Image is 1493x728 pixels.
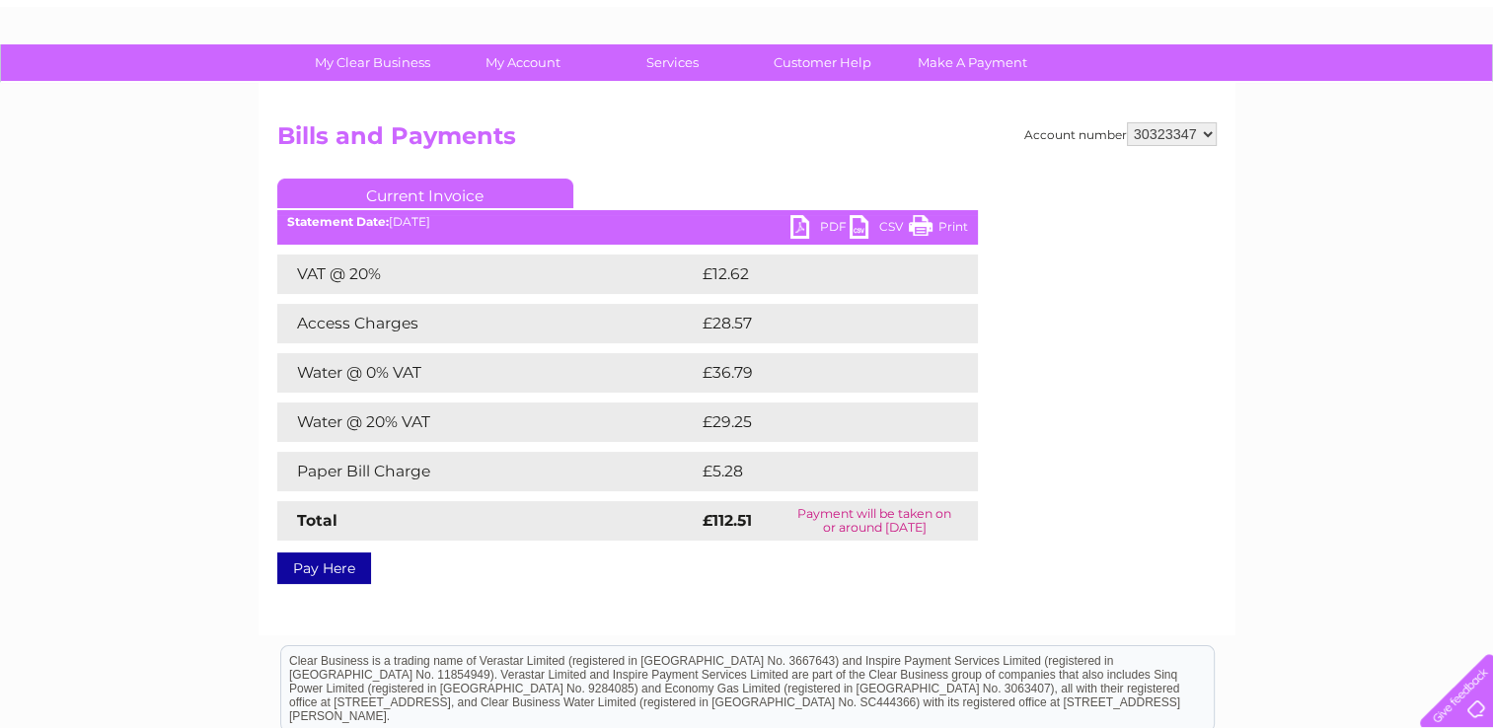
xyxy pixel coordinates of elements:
a: Customer Help [741,44,904,81]
a: My Account [441,44,604,81]
td: Paper Bill Charge [277,452,698,491]
a: Telecoms [1250,84,1309,99]
div: Account number [1024,122,1217,146]
td: £36.79 [698,353,938,393]
td: Water @ 0% VAT [277,353,698,393]
a: Current Invoice [277,179,573,208]
td: Access Charges [277,304,698,343]
div: Clear Business is a trading name of Verastar Limited (registered in [GEOGRAPHIC_DATA] No. 3667643... [281,11,1214,96]
a: PDF [790,215,850,244]
td: £5.28 [698,452,932,491]
a: 0333 014 3131 [1121,10,1257,35]
h2: Bills and Payments [277,122,1217,160]
a: Print [909,215,968,244]
b: Statement Date: [287,214,389,229]
td: £12.62 [698,255,936,294]
a: Services [591,44,754,81]
td: £28.57 [698,304,937,343]
td: Payment will be taken on or around [DATE] [772,501,978,541]
a: Pay Here [277,552,371,584]
td: Water @ 20% VAT [277,402,698,442]
a: Water [1146,84,1183,99]
a: Energy [1195,84,1238,99]
strong: £112.51 [703,511,752,530]
a: Contact [1362,84,1410,99]
td: £29.25 [698,402,937,442]
a: Log out [1428,84,1474,99]
strong: Total [297,511,337,530]
a: Make A Payment [891,44,1054,81]
img: logo.png [52,51,153,111]
div: [DATE] [277,215,978,229]
td: VAT @ 20% [277,255,698,294]
a: CSV [850,215,909,244]
a: Blog [1321,84,1350,99]
a: My Clear Business [291,44,454,81]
